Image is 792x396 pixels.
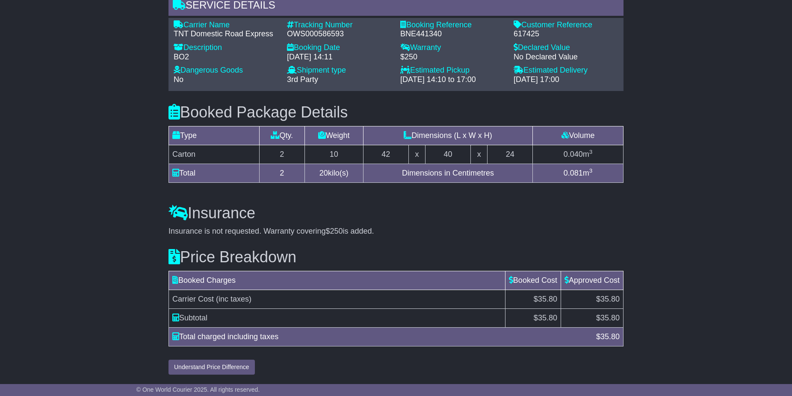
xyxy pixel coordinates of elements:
[287,53,392,62] div: [DATE] 14:11
[168,249,624,266] h3: Price Breakdown
[589,149,593,155] sup: 3
[600,332,620,341] span: 35.80
[363,126,532,145] td: Dimensions (L x W x H)
[169,271,505,290] td: Booked Charges
[505,308,561,327] td: $
[168,227,624,236] div: Insurance is not requested. Warranty covering is added.
[561,271,623,290] td: Approved Cost
[174,29,278,39] div: TNT Domestic Road Express
[168,205,624,222] h3: Insurance
[319,169,328,177] span: 20
[174,75,183,84] span: No
[169,126,260,145] td: Type
[216,295,251,303] span: (inc taxes)
[400,66,505,75] div: Estimated Pickup
[400,53,505,62] div: $250
[538,314,557,322] span: 35.80
[488,145,533,164] td: 24
[514,66,618,75] div: Estimated Delivery
[363,164,532,182] td: Dimensions in Centimetres
[168,331,592,343] div: Total charged including taxes
[408,145,425,164] td: x
[287,43,392,53] div: Booking Date
[169,308,505,327] td: Subtotal
[564,150,583,158] span: 0.040
[287,75,318,84] span: 3rd Party
[426,145,471,164] td: 40
[174,21,278,30] div: Carrier Name
[304,126,363,145] td: Weight
[287,66,392,75] div: Shipment type
[400,75,505,85] div: [DATE] 14:10 to 17:00
[589,167,593,174] sup: 3
[174,53,278,62] div: BO2
[514,21,618,30] div: Customer Reference
[564,169,583,177] span: 0.081
[136,386,260,393] span: © One World Courier 2025. All rights reserved.
[363,145,408,164] td: 42
[287,21,392,30] div: Tracking Number
[174,43,278,53] div: Description
[505,271,561,290] td: Booked Cost
[259,126,304,145] td: Qty.
[174,66,278,75] div: Dangerous Goods
[304,145,363,164] td: 10
[561,308,623,327] td: $
[596,295,620,303] span: $35.80
[533,145,624,164] td: m
[400,21,505,30] div: Booking Reference
[168,104,624,121] h3: Booked Package Details
[514,29,618,39] div: 617425
[400,43,505,53] div: Warranty
[533,126,624,145] td: Volume
[400,29,505,39] div: BNE441340
[168,360,255,375] button: Understand Price Difference
[470,145,487,164] td: x
[304,164,363,182] td: kilo(s)
[172,295,214,303] span: Carrier Cost
[169,164,260,182] td: Total
[287,29,392,39] div: OWS000586593
[592,331,624,343] div: $
[169,145,260,164] td: Carton
[514,75,618,85] div: [DATE] 17:00
[259,145,304,164] td: 2
[600,314,620,322] span: 35.80
[259,164,304,182] td: 2
[326,227,343,235] span: $250
[534,295,557,303] span: $35.80
[514,53,618,62] div: No Declared Value
[533,164,624,182] td: m
[514,43,618,53] div: Declared Value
